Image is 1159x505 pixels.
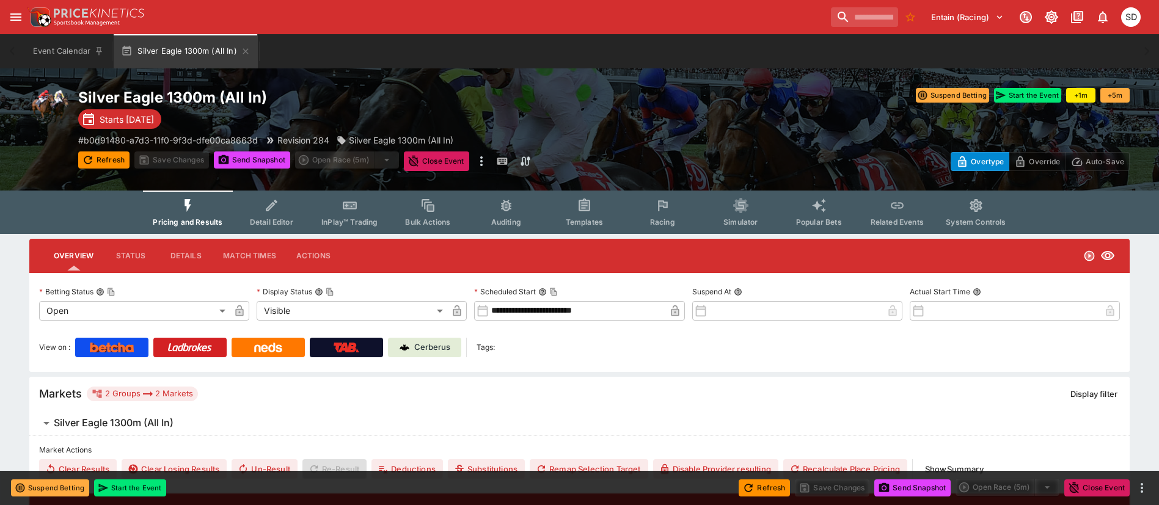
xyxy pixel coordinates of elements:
button: Details [158,241,213,271]
button: Select Tenant [924,7,1011,27]
button: Actual Start Time [973,288,981,296]
button: Substitutions [448,459,525,479]
button: Display StatusCopy To Clipboard [315,288,323,296]
button: Documentation [1066,6,1088,28]
button: Remap Selection Target [530,459,648,479]
button: Copy To Clipboard [326,288,334,296]
img: Cerberus [400,343,409,352]
button: Disable Provider resulting [653,459,778,479]
h5: Markets [39,387,82,401]
button: open drawer [5,6,27,28]
button: Recalculate Place Pricing [783,459,907,479]
button: Send Snapshot [214,151,290,169]
p: Auto-Save [1086,155,1124,168]
button: Close Event [1064,479,1130,496]
span: Bulk Actions [405,217,450,227]
div: Start From [951,152,1130,171]
button: Close Event [404,151,469,171]
button: Notifications [1092,6,1114,28]
p: Override [1029,155,1060,168]
p: Overtype [971,155,1004,168]
span: Simulator [723,217,758,227]
button: ShowSummary [918,459,991,479]
span: Re-Result [302,459,367,479]
span: System Controls [946,217,1006,227]
div: 2 Groups 2 Markets [92,387,193,401]
label: Market Actions [39,441,1120,459]
svg: Visible [1100,249,1115,263]
button: +5m [1100,88,1130,103]
button: Start the Event [94,479,166,496]
button: Silver Eagle 1300m (All In) [114,34,258,68]
p: Copy To Clipboard [78,134,258,147]
div: split button [295,151,399,169]
div: Visible [257,301,447,321]
span: Templates [566,217,603,227]
img: Betcha [90,343,134,352]
button: Refresh [78,151,130,169]
span: Auditing [491,217,521,227]
button: +1m [1066,88,1095,103]
p: Cerberus [414,341,450,354]
button: Match Times [213,241,286,271]
span: InPlay™ Trading [321,217,378,227]
button: Event Calendar [26,34,111,68]
div: split button [956,479,1059,496]
button: Suspend Betting [11,479,89,496]
button: Status [103,241,158,271]
span: Pricing and Results [153,217,222,227]
h2: Copy To Clipboard [78,88,604,107]
button: Connected to PK [1015,6,1037,28]
img: horse_racing.png [29,88,68,127]
img: Neds [254,343,282,352]
div: Event type filters [143,191,1015,234]
p: Starts [DATE] [100,113,154,126]
label: View on : [39,338,70,357]
span: Racing [650,217,675,227]
button: more [474,151,489,171]
label: Tags: [477,338,495,357]
button: Deductions [371,459,443,479]
button: Toggle light/dark mode [1040,6,1062,28]
p: Suspend At [692,286,731,297]
button: Stuart Dibb [1117,4,1144,31]
p: Scheduled Start [474,286,536,297]
h6: Silver Eagle 1300m (All In) [54,416,174,429]
img: Sportsbook Management [54,20,120,26]
button: Override [1009,152,1066,171]
button: Overview [44,241,103,271]
button: Betting StatusCopy To Clipboard [96,288,104,296]
input: search [831,7,898,27]
img: Ladbrokes [167,343,212,352]
button: Actions [286,241,341,271]
p: Actual Start Time [910,286,970,297]
div: Open [39,301,230,321]
button: Send Snapshot [874,479,951,496]
button: Silver Eagle 1300m (All In) [29,411,1130,435]
svg: Open [1083,250,1095,262]
button: more [1135,481,1149,495]
button: Start the Event [994,88,1061,103]
button: Copy To Clipboard [107,288,115,296]
span: Detail Editor [250,217,293,227]
a: Cerberus [388,338,461,357]
button: Auto-Save [1066,152,1130,171]
button: Suspend At [734,288,742,296]
button: Refresh [739,479,790,496]
p: Betting Status [39,286,93,297]
button: Clear Results [39,459,117,479]
span: Popular Bets [796,217,842,227]
button: Suspend Betting [916,88,989,103]
button: Copy To Clipboard [549,288,558,296]
div: Stuart Dibb [1121,7,1141,27]
button: No Bookmarks [901,7,920,27]
button: Un-Result [232,459,297,479]
button: Clear Losing Results [122,459,227,479]
img: TabNZ [334,343,359,352]
button: Scheduled StartCopy To Clipboard [538,288,547,296]
button: Overtype [951,152,1009,171]
p: Silver Eagle 1300m (All In) [349,134,453,147]
span: Related Events [871,217,924,227]
img: PriceKinetics [54,9,144,18]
